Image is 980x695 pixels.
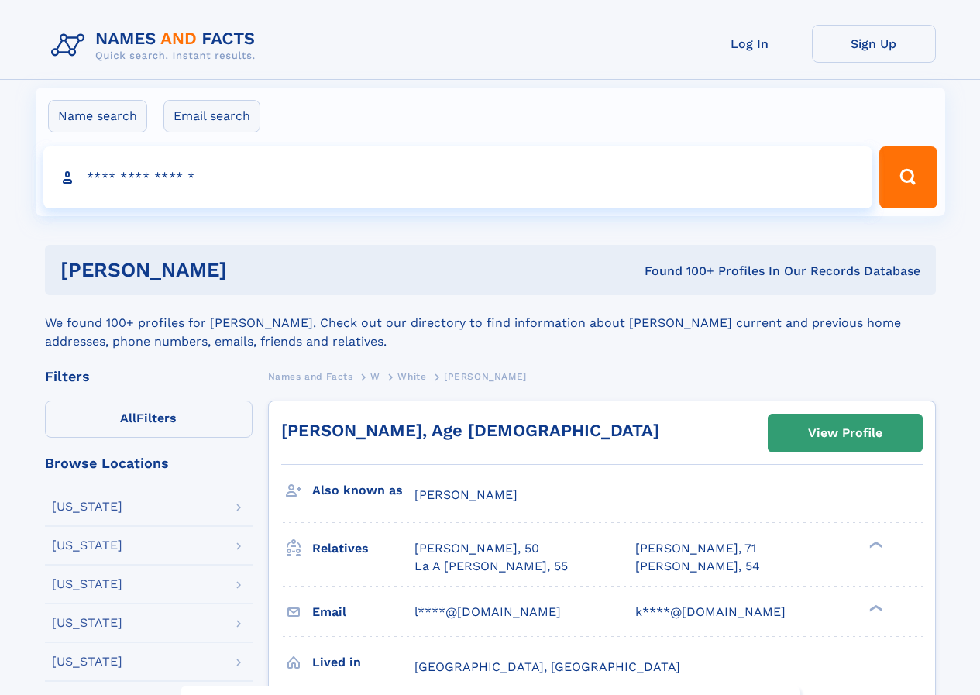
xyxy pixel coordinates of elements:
[635,558,760,575] a: [PERSON_NAME], 54
[769,415,922,452] a: View Profile
[268,366,353,386] a: Names and Facts
[397,366,426,386] a: White
[414,659,680,674] span: [GEOGRAPHIC_DATA], [GEOGRAPHIC_DATA]
[45,295,936,351] div: We found 100+ profiles for [PERSON_NAME]. Check out our directory to find information about [PERS...
[866,540,885,550] div: ❯
[866,603,885,613] div: ❯
[312,649,414,676] h3: Lived in
[444,371,527,382] span: [PERSON_NAME]
[48,100,147,132] label: Name search
[435,263,920,280] div: Found 100+ Profiles In Our Records Database
[120,411,136,425] span: All
[281,421,659,440] a: [PERSON_NAME], Age [DEMOGRAPHIC_DATA]
[163,100,260,132] label: Email search
[397,371,426,382] span: White
[414,540,539,557] a: [PERSON_NAME], 50
[688,25,812,63] a: Log In
[52,617,122,629] div: [US_STATE]
[312,535,414,562] h3: Relatives
[52,539,122,552] div: [US_STATE]
[879,146,937,208] button: Search Button
[312,599,414,625] h3: Email
[414,487,518,502] span: [PERSON_NAME]
[52,655,122,668] div: [US_STATE]
[312,477,414,504] h3: Also known as
[808,415,882,451] div: View Profile
[414,558,568,575] a: La A [PERSON_NAME], 55
[45,401,253,438] label: Filters
[370,366,380,386] a: W
[812,25,936,63] a: Sign Up
[45,370,253,384] div: Filters
[52,501,122,513] div: [US_STATE]
[635,540,756,557] a: [PERSON_NAME], 71
[45,25,268,67] img: Logo Names and Facts
[52,578,122,590] div: [US_STATE]
[45,456,253,470] div: Browse Locations
[370,371,380,382] span: W
[43,146,873,208] input: search input
[60,260,436,280] h1: [PERSON_NAME]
